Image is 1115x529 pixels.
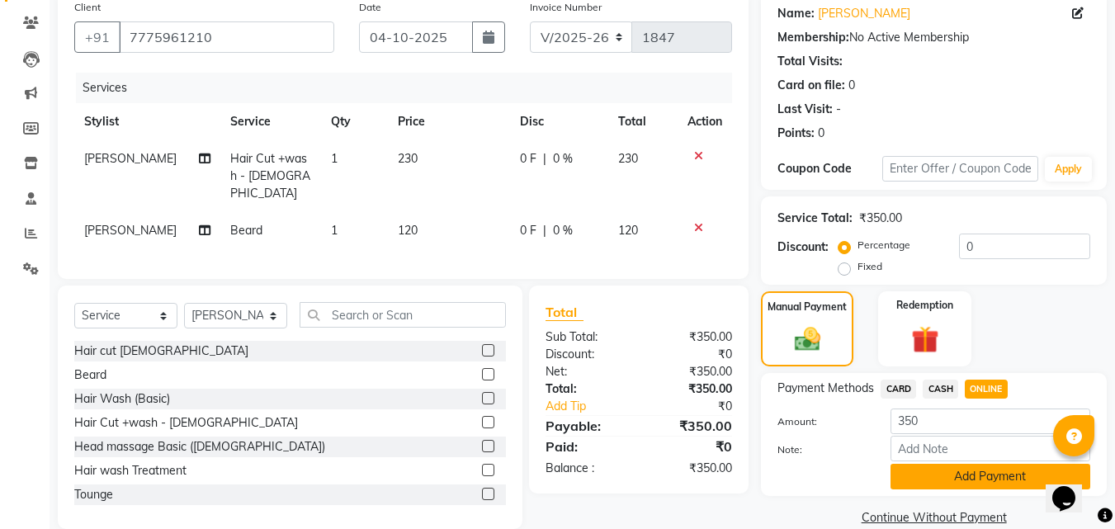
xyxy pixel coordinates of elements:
[639,416,744,436] div: ₹350.00
[639,328,744,346] div: ₹350.00
[74,462,187,479] div: Hair wash Treatment
[891,436,1090,461] input: Add Note
[777,29,849,46] div: Membership:
[618,151,638,166] span: 230
[903,323,947,357] img: _gift.svg
[765,442,877,457] label: Note:
[777,5,815,22] div: Name:
[836,101,841,118] div: -
[848,77,855,94] div: 0
[533,346,639,363] div: Discount:
[553,150,573,168] span: 0 %
[678,103,732,140] th: Action
[764,509,1103,527] a: Continue Without Payment
[818,125,824,142] div: 0
[639,346,744,363] div: ₹0
[639,460,744,477] div: ₹350.00
[74,486,113,503] div: Tounge
[533,460,639,477] div: Balance :
[76,73,744,103] div: Services
[777,125,815,142] div: Points:
[74,438,325,456] div: Head massage Basic ([DEMOGRAPHIC_DATA])
[657,398,745,415] div: ₹0
[777,380,874,397] span: Payment Methods
[787,324,829,354] img: _cash.svg
[618,223,638,238] span: 120
[546,304,583,321] span: Total
[553,222,573,239] span: 0 %
[858,259,882,274] label: Fixed
[777,210,853,227] div: Service Total:
[891,409,1090,434] input: Amount
[74,390,170,408] div: Hair Wash (Basic)
[74,342,248,360] div: Hair cut [DEMOGRAPHIC_DATA]
[84,223,177,238] span: [PERSON_NAME]
[74,414,298,432] div: Hair Cut +wash - [DEMOGRAPHIC_DATA]
[533,380,639,398] div: Total:
[533,363,639,380] div: Net:
[639,437,744,456] div: ₹0
[1045,157,1092,182] button: Apply
[533,398,656,415] a: Add Tip
[777,53,843,70] div: Total Visits:
[220,103,321,140] th: Service
[896,298,953,313] label: Redemption
[777,101,833,118] div: Last Visit:
[818,5,910,22] a: [PERSON_NAME]
[882,156,1038,182] input: Enter Offer / Coupon Code
[965,380,1008,399] span: ONLINE
[923,380,958,399] span: CASH
[331,151,338,166] span: 1
[777,160,881,177] div: Coupon Code
[777,77,845,94] div: Card on file:
[1046,463,1098,512] iframe: chat widget
[543,150,546,168] span: |
[859,210,902,227] div: ₹350.00
[520,222,536,239] span: 0 F
[533,416,639,436] div: Payable:
[331,223,338,238] span: 1
[230,151,310,201] span: Hair Cut +wash - [DEMOGRAPHIC_DATA]
[891,464,1090,489] button: Add Payment
[543,222,546,239] span: |
[639,380,744,398] div: ₹350.00
[510,103,608,140] th: Disc
[881,380,916,399] span: CARD
[858,238,910,253] label: Percentage
[119,21,334,53] input: Search by Name/Mobile/Email/Code
[777,29,1090,46] div: No Active Membership
[639,363,744,380] div: ₹350.00
[74,103,220,140] th: Stylist
[321,103,388,140] th: Qty
[230,223,262,238] span: Beard
[74,366,106,384] div: Beard
[398,151,418,166] span: 230
[768,300,847,314] label: Manual Payment
[300,302,506,328] input: Search or Scan
[84,151,177,166] span: [PERSON_NAME]
[388,103,510,140] th: Price
[608,103,678,140] th: Total
[74,21,120,53] button: +91
[520,150,536,168] span: 0 F
[398,223,418,238] span: 120
[533,437,639,456] div: Paid:
[765,414,877,429] label: Amount:
[777,239,829,256] div: Discount:
[533,328,639,346] div: Sub Total:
